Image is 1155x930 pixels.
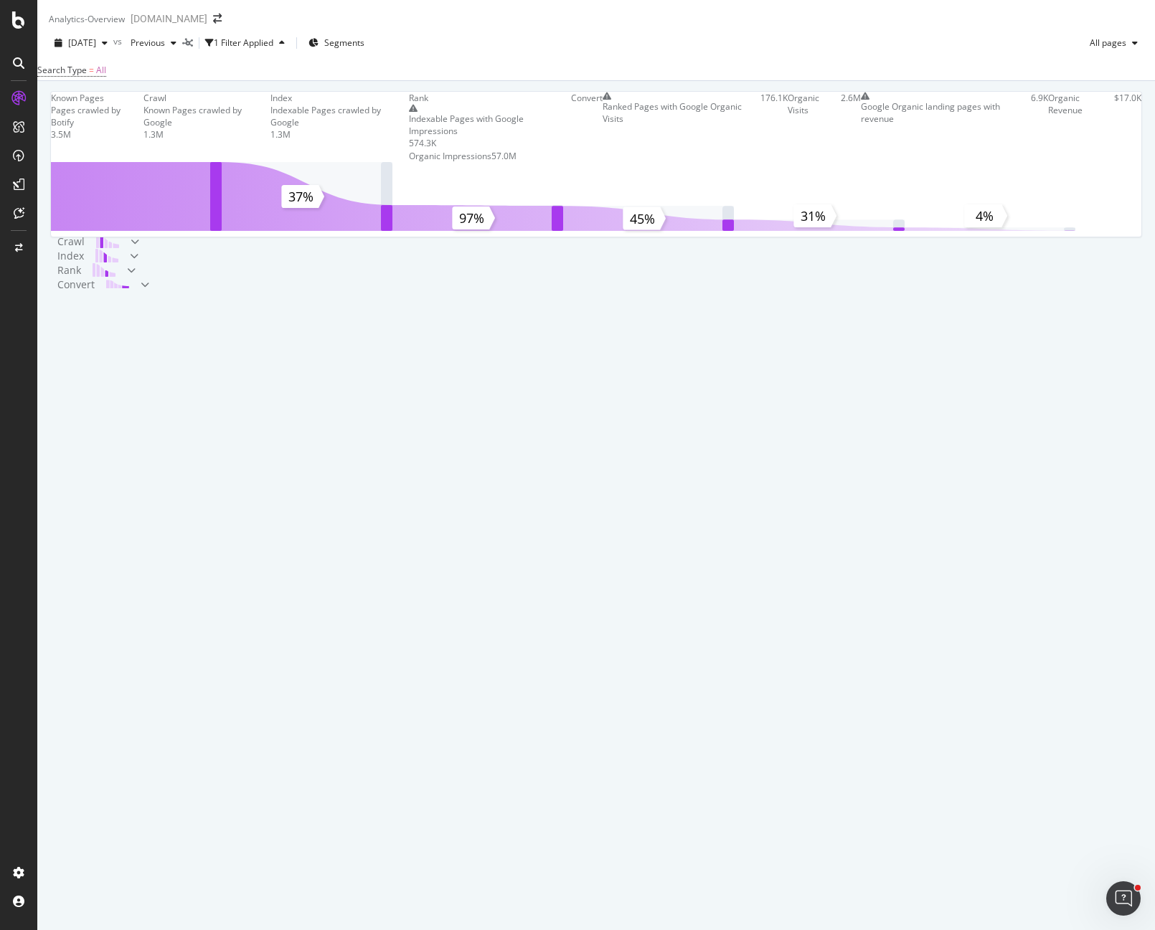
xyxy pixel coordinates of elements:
[51,104,143,128] div: Pages crawled by Botify
[270,128,409,141] div: 1.3M
[841,92,861,162] div: 2.6M
[270,92,292,104] div: Index
[49,13,125,25] div: Analytics - Overview
[68,37,96,49] span: 2025 Sep. 27th
[1031,92,1048,162] div: 6.9K
[37,64,87,76] span: Search Type
[213,14,222,24] div: arrow-right-arrow-left
[131,11,207,26] div: [DOMAIN_NAME]
[57,277,95,292] div: Convert
[303,32,370,54] button: Segments
[409,113,571,137] div: Indexable Pages with Google Impressions
[95,249,118,262] img: block-icon
[976,207,994,224] text: 4%
[459,209,484,227] text: 97%
[760,92,788,162] div: 176.1K
[1106,881,1141,916] iframe: Intercom live chat
[1114,92,1141,162] div: $17.0K
[801,207,826,224] text: 31%
[125,32,182,54] button: Previous
[571,92,603,104] div: Convert
[96,234,119,248] img: block-icon
[125,37,165,49] span: Previous
[89,64,94,76] span: =
[1084,37,1126,49] span: All pages
[409,150,491,162] div: Organic Impressions
[1084,32,1144,54] button: All pages
[630,209,655,227] text: 45%
[57,249,84,263] div: Index
[205,32,291,54] button: 1 Filter Applied
[93,263,115,277] img: block-icon
[113,35,125,47] span: vs
[491,150,517,162] div: 57.0M
[324,37,364,49] span: Segments
[288,188,313,205] text: 37%
[143,92,166,104] div: Crawl
[51,92,104,104] div: Known Pages
[96,64,106,76] span: All
[49,32,113,54] button: [DATE]
[214,37,273,49] div: 1 Filter Applied
[409,92,428,104] div: Rank
[409,137,571,149] div: 574.3K
[57,234,85,249] div: Crawl
[788,92,840,162] div: Organic Visits
[1048,92,1114,162] div: Organic Revenue
[861,100,1031,125] div: Google Organic landing pages with revenue
[51,128,143,141] div: 3.5M
[603,100,761,125] div: Ranked Pages with Google Organic Visits
[143,128,270,141] div: 1.3M
[57,263,81,277] div: Rank
[106,277,129,291] img: block-icon
[270,104,409,128] div: Indexable Pages crawled by Google
[143,104,270,128] div: Known Pages crawled by Google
